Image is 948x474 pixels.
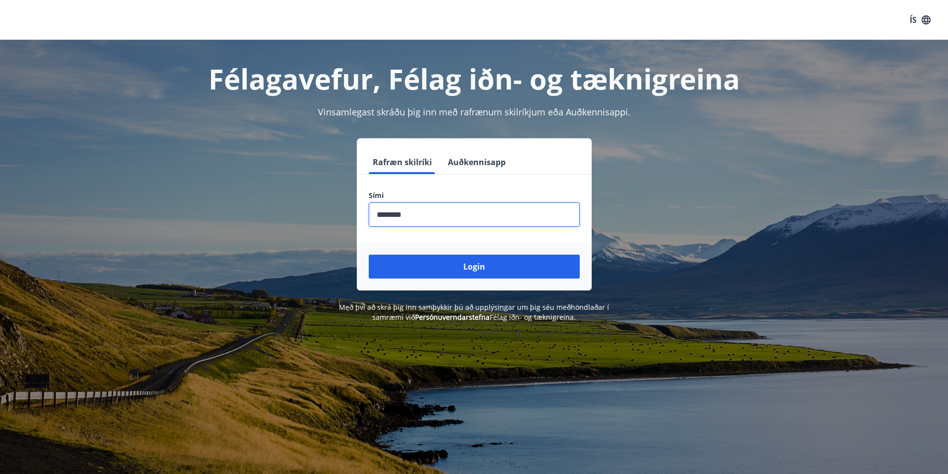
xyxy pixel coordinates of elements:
[369,255,580,279] button: Login
[128,60,821,97] h1: Félagavefur, Félag iðn- og tæknigreina
[415,312,490,322] a: Persónuverndarstefna
[444,150,510,174] button: Auðkennisapp
[369,190,580,200] label: Sími
[339,302,609,322] span: Með því að skrá þig inn samþykkir þú að upplýsingar um þig séu meðhöndlaðar í samræmi við Félag i...
[369,150,436,174] button: Rafræn skilríki
[904,11,936,29] button: ÍS
[318,106,631,118] span: Vinsamlegast skráðu þig inn með rafrænum skilríkjum eða Auðkennisappi.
